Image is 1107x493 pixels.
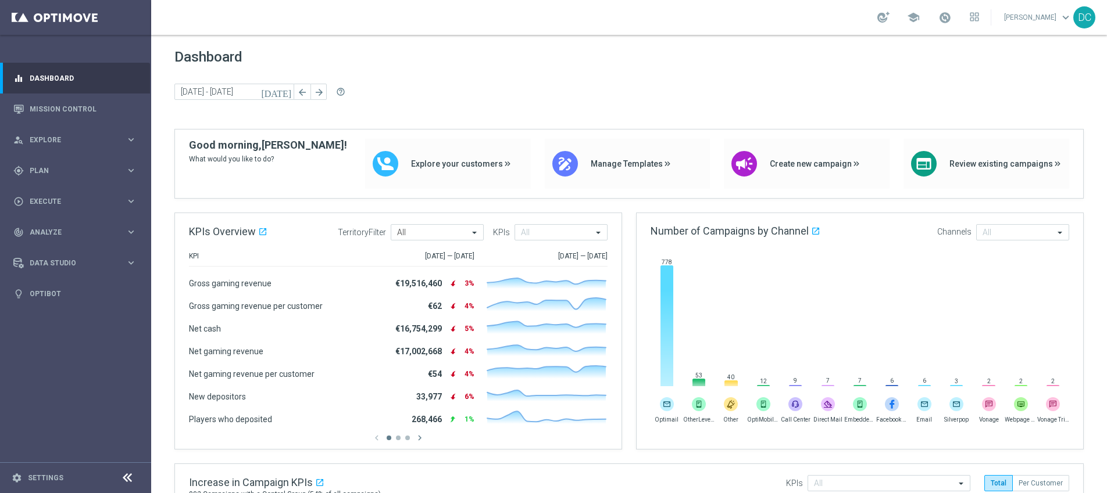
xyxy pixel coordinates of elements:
[13,74,137,83] button: equalizer Dashboard
[126,257,137,268] i: keyboard_arrow_right
[907,11,920,24] span: school
[13,166,137,175] button: gps_fixed Plan keyboard_arrow_right
[13,93,137,124] div: Mission Control
[13,227,126,237] div: Analyze
[126,196,137,207] i: keyboard_arrow_right
[126,134,137,145] i: keyboard_arrow_right
[13,278,137,309] div: Optibot
[13,135,137,145] button: person_search Explore keyboard_arrow_right
[13,197,137,206] button: play_circle_outline Execute keyboard_arrow_right
[13,165,24,176] i: gps_fixed
[13,63,137,93] div: Dashboard
[13,196,126,207] div: Execute
[1059,11,1072,24] span: keyboard_arrow_down
[30,63,137,93] a: Dashboard
[12,473,22,483] i: settings
[13,289,137,298] button: lightbulb Optibot
[30,93,137,124] a: Mission Control
[30,278,137,309] a: Optibot
[13,135,126,145] div: Explore
[1003,9,1073,26] a: [PERSON_NAME]keyboard_arrow_down
[126,226,137,237] i: keyboard_arrow_right
[13,227,24,237] i: track_changes
[28,474,63,481] a: Settings
[13,165,126,176] div: Plan
[13,228,137,237] button: track_changes Analyze keyboard_arrow_right
[1073,6,1095,28] div: DC
[13,73,24,84] i: equalizer
[13,289,24,299] i: lightbulb
[30,229,126,236] span: Analyze
[13,258,126,268] div: Data Studio
[30,198,126,205] span: Execute
[30,167,126,174] span: Plan
[13,196,24,207] i: play_circle_outline
[30,136,126,143] span: Explore
[13,135,24,145] i: person_search
[30,260,126,267] span: Data Studio
[13,258,137,268] button: Data Studio keyboard_arrow_right
[13,105,137,114] button: Mission Control
[126,165,137,176] i: keyboard_arrow_right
